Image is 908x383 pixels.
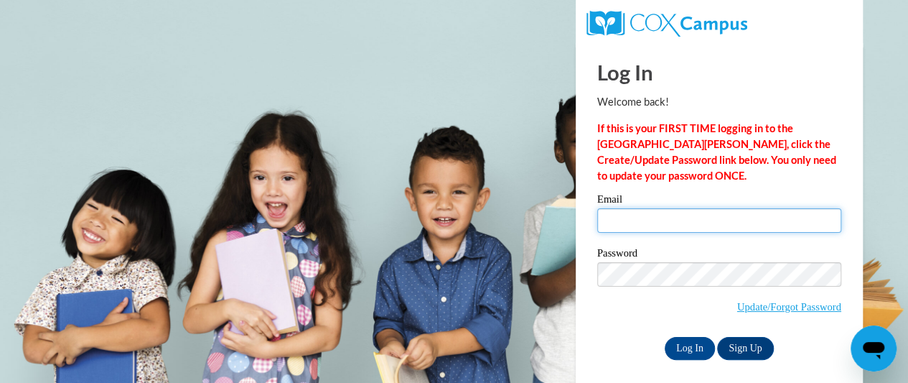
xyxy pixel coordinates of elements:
[597,122,836,182] strong: If this is your FIRST TIME logging in to the [GEOGRAPHIC_DATA][PERSON_NAME], click the Create/Upd...
[597,248,841,262] label: Password
[665,337,715,360] input: Log In
[851,326,897,372] iframe: Button to launch messaging window
[597,57,841,87] h1: Log In
[597,94,841,110] p: Welcome back!
[597,194,841,208] label: Email
[737,301,841,313] a: Update/Forgot Password
[717,337,773,360] a: Sign Up
[586,11,747,37] img: COX Campus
